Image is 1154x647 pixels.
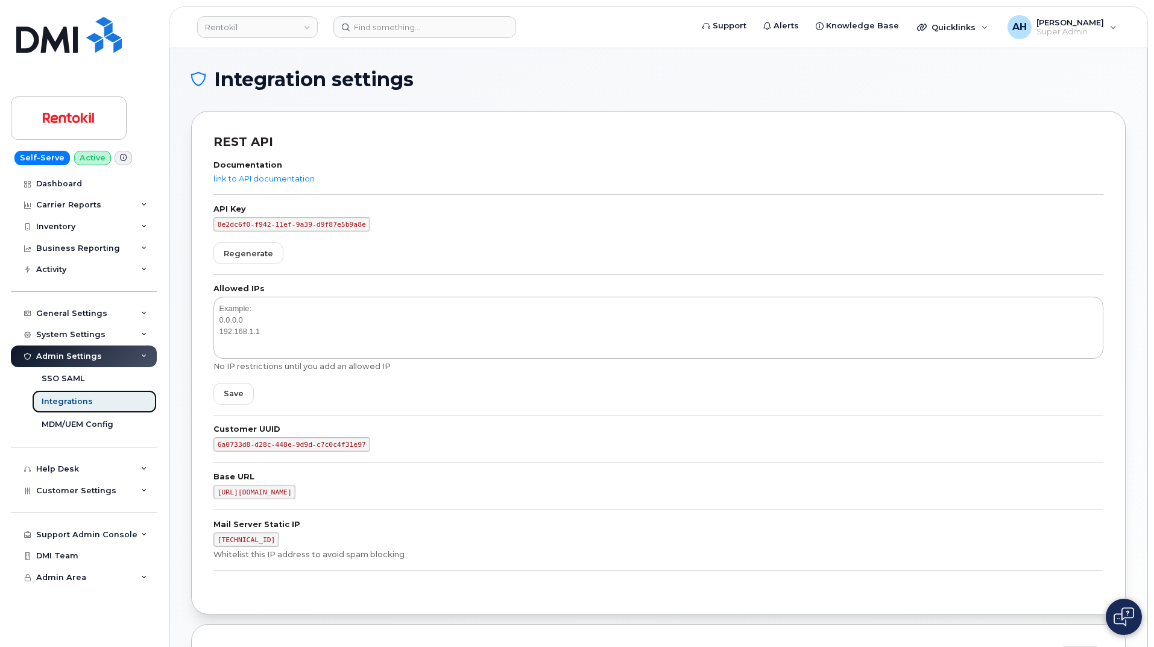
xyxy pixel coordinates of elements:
label: API Key [213,206,1103,213]
code: 8e2dc6f0-f942-11ef-9a39-d9f87e5b9a8e [213,217,370,232]
span: Integration settings [214,71,414,89]
button: Save [213,383,254,405]
label: Allowed IPs [213,285,1103,293]
button: Regenerate [213,242,283,264]
label: Mail Server Static IP [213,521,1103,529]
div: REST API [213,133,1103,151]
img: Open chat [1114,607,1134,626]
code: [URL][DOMAIN_NAME] [213,485,295,499]
span: Save [224,388,244,399]
code: 6a0733d8-d28c-448e-9d9d-c7c0c4f31e97 [213,437,370,452]
label: Customer UUID [213,426,1103,434]
code: [TECHNICAL_ID] [213,532,279,547]
div: Whitelist this IP address to avoid spam blocking [213,549,1103,560]
label: Documentation [213,162,1103,169]
a: link to API documentation [213,174,315,183]
div: No IP restrictions until you add an allowed IP [213,361,1103,372]
label: Base URL [213,473,1103,481]
span: Regenerate [224,248,273,259]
